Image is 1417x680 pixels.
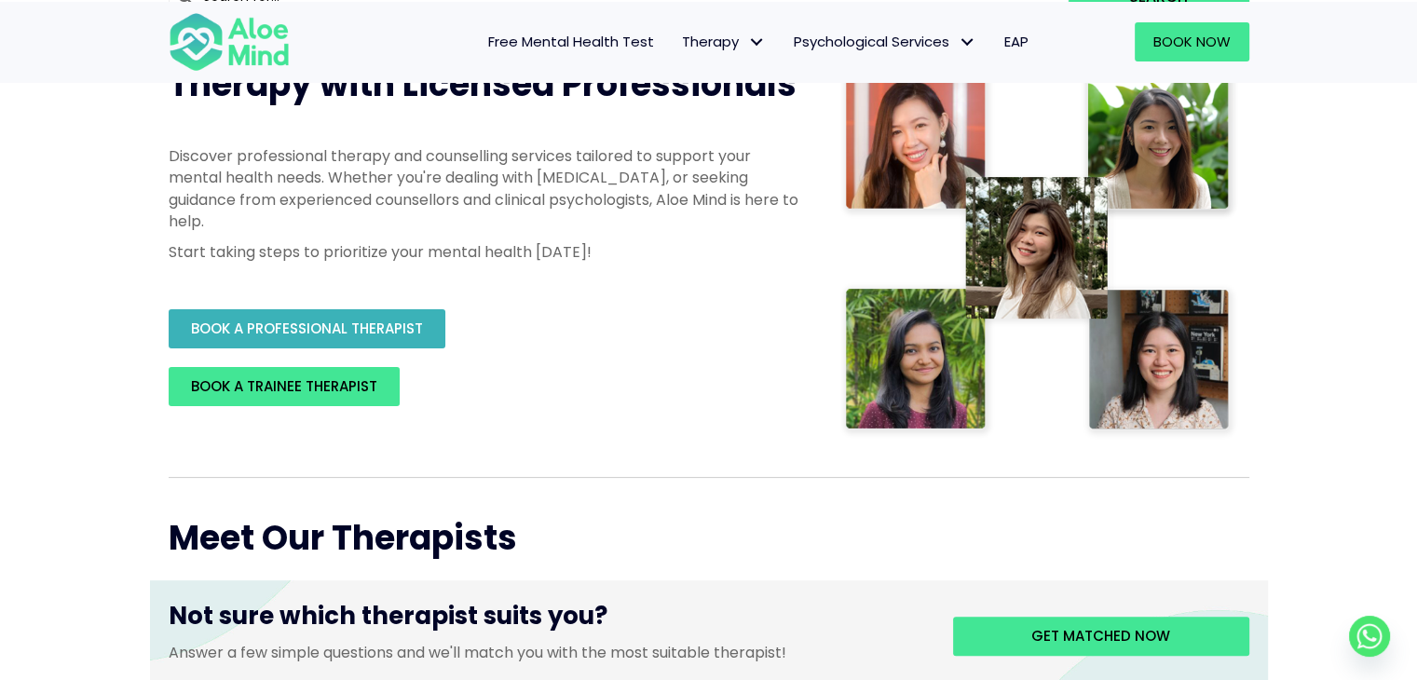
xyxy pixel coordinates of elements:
[954,28,981,55] span: Psychological Services: submenu
[169,514,517,562] span: Meet Our Therapists
[474,22,668,61] a: Free Mental Health Test
[1031,626,1170,646] span: Get matched now
[169,642,925,663] p: Answer a few simple questions and we'll match you with the most suitable therapist!
[314,22,1042,61] nav: Menu
[1153,32,1231,51] span: Book Now
[794,32,976,51] span: Psychological Services
[1135,22,1249,61] a: Book Now
[169,145,802,232] p: Discover professional therapy and counselling services tailored to support your mental health nee...
[169,11,290,73] img: Aloe mind Logo
[953,617,1249,656] a: Get matched now
[169,309,445,348] a: BOOK A PROFESSIONAL THERAPIST
[990,22,1042,61] a: EAP
[191,376,377,396] span: BOOK A TRAINEE THERAPIST
[743,28,770,55] span: Therapy: submenu
[1004,32,1029,51] span: EAP
[169,241,802,263] p: Start taking steps to prioritize your mental health [DATE]!
[1349,616,1390,657] a: Whatsapp
[839,61,1238,440] img: Therapist collage
[488,32,654,51] span: Free Mental Health Test
[682,32,766,51] span: Therapy
[780,22,990,61] a: Psychological ServicesPsychological Services: submenu
[191,319,423,338] span: BOOK A PROFESSIONAL THERAPIST
[169,367,400,406] a: BOOK A TRAINEE THERAPIST
[169,599,925,642] h3: Not sure which therapist suits you?
[169,61,797,108] span: Therapy with Licensed Professionals
[668,22,780,61] a: TherapyTherapy: submenu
